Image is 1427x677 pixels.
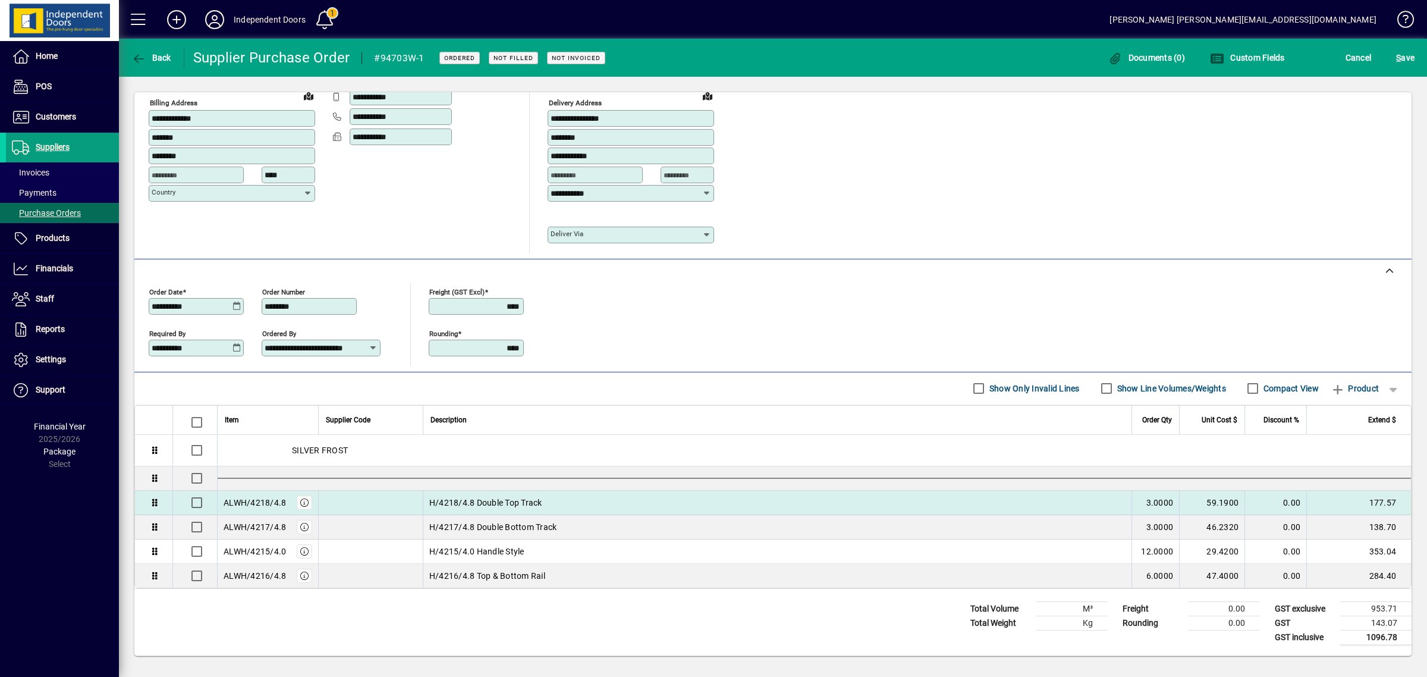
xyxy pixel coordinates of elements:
td: 29.4200 [1179,540,1244,564]
span: Financial Year [34,422,86,431]
button: Profile [196,9,234,30]
span: Discount % [1263,413,1299,427]
label: Compact View [1261,383,1319,394]
span: Package [43,447,76,456]
div: ALWH/4216/4.8 [224,570,286,582]
td: Total Weight [964,616,1036,630]
span: Customers [36,112,76,121]
span: Cancel [1346,48,1372,67]
a: Staff [6,284,119,314]
td: 1096.78 [1340,630,1412,645]
span: Invoices [12,168,49,177]
span: Extend $ [1368,413,1396,427]
button: Add [158,9,196,30]
a: Invoices [6,162,119,183]
mat-label: Deliver via [551,230,583,238]
a: View on map [299,86,318,105]
td: 12.0000 [1131,540,1179,564]
span: Not Invoiced [552,54,601,62]
td: 6.0000 [1131,564,1179,588]
span: POS [36,82,52,91]
td: 0.00 [1188,616,1259,630]
td: 0.00 [1188,601,1259,616]
mat-label: Rounding [429,329,458,337]
div: ALWH/4218/4.8 [224,497,286,509]
td: 0.00 [1244,515,1306,540]
td: GST inclusive [1269,630,1340,645]
td: Rounding [1117,616,1188,630]
span: Support [36,385,65,394]
span: Settings [36,355,66,364]
td: GST exclusive [1269,601,1340,616]
td: 353.04 [1306,540,1411,564]
a: Home [6,42,119,71]
td: 47.4000 [1179,564,1244,588]
span: Reports [36,324,65,334]
button: Custom Fields [1207,47,1288,68]
mat-label: Ordered by [262,329,296,337]
mat-label: Required by [149,329,186,337]
div: Independent Doors [234,10,306,29]
div: SILVER FROST [218,435,1411,466]
span: ave [1396,48,1415,67]
span: Back [131,53,171,62]
td: 0.00 [1244,491,1306,515]
span: H/4215/4.0 Handle Style [429,546,524,557]
span: Not Filled [494,54,533,62]
a: Knowledge Base [1388,2,1412,41]
td: M³ [1036,601,1107,616]
td: 59.1900 [1179,491,1244,515]
label: Show Line Volumes/Weights [1115,383,1226,394]
span: Custom Fields [1210,53,1285,62]
span: Supplier Code [326,413,370,427]
mat-label: Order number [262,287,305,296]
span: Product [1331,379,1379,398]
button: Back [128,47,174,68]
span: Suppliers [36,142,70,152]
span: Unit Cost $ [1202,413,1237,427]
span: S [1396,53,1401,62]
td: 284.40 [1306,564,1411,588]
div: ALWH/4215/4.0 [224,546,286,557]
a: Support [6,375,119,405]
label: Show Only Invalid Lines [987,383,1080,394]
button: Product [1325,378,1385,399]
span: Documents (0) [1108,53,1185,62]
td: Freight [1117,601,1188,616]
mat-label: Freight (GST excl) [429,287,485,296]
td: Kg [1036,616,1107,630]
span: Products [36,233,70,243]
mat-label: Country [152,188,175,196]
td: 953.71 [1340,601,1412,616]
span: Staff [36,294,54,303]
span: Item [225,413,239,427]
a: Financials [6,254,119,284]
span: H/4217/4.8 Double Bottom Track [429,521,557,533]
div: ALWH/4217/4.8 [224,521,286,533]
span: H/4216/4.8 Top & Bottom Rail [429,570,545,582]
a: Purchase Orders [6,203,119,223]
td: 0.00 [1244,540,1306,564]
a: View on map [698,86,717,105]
span: Purchase Orders [12,208,81,218]
td: 0.00 [1244,564,1306,588]
span: Financials [36,264,73,273]
mat-label: Order date [149,287,183,296]
a: Settings [6,345,119,375]
a: Customers [6,102,119,132]
div: [PERSON_NAME] [PERSON_NAME][EMAIL_ADDRESS][DOMAIN_NAME] [1109,10,1376,29]
span: Ordered [444,54,475,62]
td: 138.70 [1306,515,1411,540]
span: Home [36,51,58,61]
span: H/4218/4.8 Double Top Track [429,497,542,509]
td: GST [1269,616,1340,630]
span: Description [430,413,467,427]
span: Payments [12,188,56,198]
button: Save [1393,47,1417,68]
div: #94703W-1 [374,49,424,68]
td: Total Volume [964,601,1036,616]
button: Cancel [1343,47,1375,68]
td: 143.07 [1340,616,1412,630]
div: Supplier Purchase Order [193,48,350,67]
button: Documents (0) [1105,47,1188,68]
